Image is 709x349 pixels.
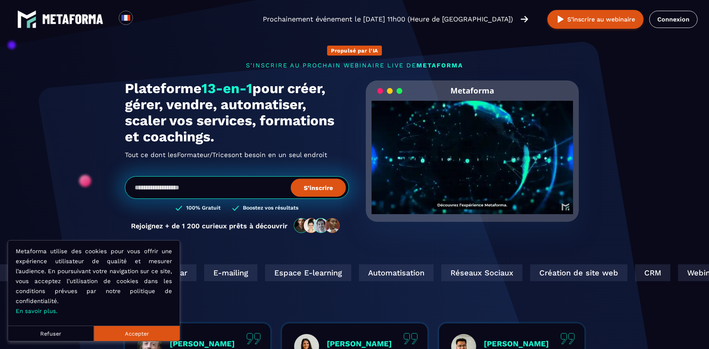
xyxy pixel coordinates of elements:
div: Espace E-learning [237,264,324,281]
h3: 100% Gratuit [186,205,221,212]
img: play [556,15,565,24]
h3: Boostez vos résultats [243,205,298,212]
button: Refuser [8,326,94,341]
input: Search for option [139,15,145,24]
img: checked [175,205,182,212]
p: Prochainement événement le [DATE] 11h00 (Heure de [GEOGRAPHIC_DATA]) [263,14,513,25]
div: E-mailing [177,264,230,281]
div: CRM [607,264,643,281]
a: En savoir plus. [16,308,57,315]
div: Automatisation [331,264,406,281]
p: Rejoignez + de 1 200 curieux prêts à découvrir [131,222,288,230]
div: Search for option [133,11,152,28]
img: checked [232,205,239,212]
video: Your browser does not support the video tag. [372,101,573,202]
h1: Plateforme pour créer, gérer, vendre, automatiser, scaler vos services, formations et coachings. [125,80,349,145]
p: s'inscrire au prochain webinaire live de [125,62,585,69]
a: Connexion [649,11,698,28]
p: Propulsé par l'IA [331,48,378,54]
h2: Metaforma [450,80,494,101]
img: arrow-right [521,15,528,23]
img: quote [403,333,418,344]
span: 13-en-1 [201,80,252,97]
h2: Tout ce dont les ont besoin en un seul endroit [125,149,349,161]
button: S’inscrire [291,179,346,197]
div: Webinar [650,264,699,281]
img: community-people [291,218,343,234]
p: [PERSON_NAME] [484,339,549,348]
p: Metaforma utilise des cookies pour vous offrir une expérience utilisateur de qualité et mesurer l... [16,246,172,316]
div: Création de site web [503,264,600,281]
span: METAFORMA [416,62,463,69]
img: quote [560,333,575,344]
p: [PERSON_NAME] [327,339,392,348]
img: fr [121,13,131,23]
p: [PERSON_NAME] [170,339,235,348]
img: loading [377,87,403,95]
img: quote [246,333,261,344]
img: logo [42,14,103,24]
button: S’inscrire au webinaire [547,10,644,29]
img: logo [17,10,36,29]
button: Accepter [94,326,180,341]
span: Formateur/Trices [177,149,231,161]
div: Réseaux Sociaux [414,264,495,281]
